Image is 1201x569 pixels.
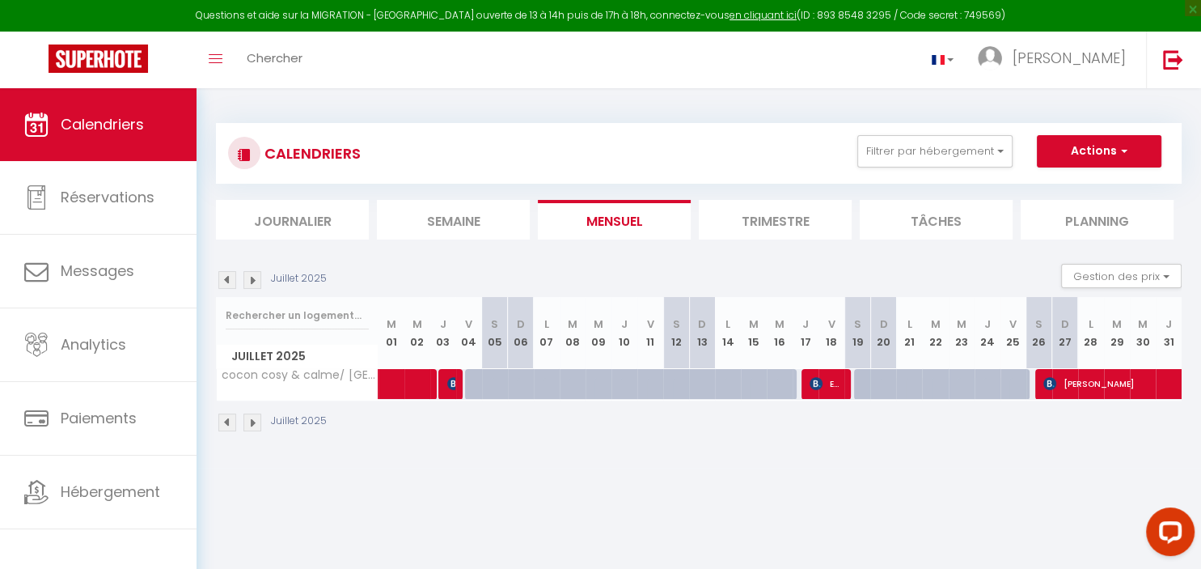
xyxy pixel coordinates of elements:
th: 11 [637,297,663,369]
th: 20 [870,297,896,369]
abbr: J [984,316,991,332]
th: 01 [378,297,404,369]
span: Chercher [247,49,302,66]
span: Calendriers [61,114,144,134]
th: 04 [456,297,482,369]
li: Mensuel [538,200,691,240]
th: 23 [949,297,975,369]
th: 28 [1078,297,1104,369]
li: Tâches [860,200,1013,240]
span: Messages [61,261,134,281]
th: 13 [689,297,715,369]
a: en cliquant ici [729,8,797,22]
abbr: L [1089,316,1093,332]
p: Juillet 2025 [271,271,327,287]
li: Journalier [216,200,369,240]
li: Trimestre [699,200,852,240]
abbr: M [1112,316,1122,332]
abbr: D [698,316,706,332]
th: 26 [1026,297,1052,369]
abbr: V [1009,316,1017,332]
th: 27 [1052,297,1078,369]
abbr: V [465,316,472,332]
span: Hiba El Ayadi [447,368,456,399]
li: Semaine [377,200,530,240]
abbr: D [1061,316,1069,332]
button: Gestion des prix [1061,264,1182,288]
img: ... [978,46,1002,70]
th: 14 [715,297,741,369]
button: Actions [1037,135,1161,168]
span: Analytics [61,334,126,355]
span: Juillet 2025 [217,345,378,368]
input: Rechercher un logement... [226,301,369,330]
th: 22 [922,297,948,369]
th: 31 [1156,297,1182,369]
a: ... [PERSON_NAME] [966,32,1146,88]
img: Super Booking [49,45,148,73]
abbr: S [491,316,498,332]
abbr: V [646,316,653,332]
abbr: L [907,316,911,332]
p: Juillet 2025 [271,414,327,429]
abbr: L [725,316,730,332]
th: 21 [896,297,922,369]
th: 24 [975,297,1000,369]
th: 03 [430,297,456,369]
abbr: J [802,316,809,332]
th: 12 [663,297,689,369]
abbr: M [775,316,784,332]
span: [PERSON_NAME] [1013,48,1126,68]
abbr: M [387,316,396,332]
abbr: M [594,316,603,332]
span: Réservations [61,187,154,207]
th: 16 [767,297,793,369]
abbr: D [517,316,525,332]
span: Hébergement [61,482,160,502]
abbr: M [1138,316,1148,332]
th: 10 [611,297,637,369]
th: 07 [534,297,560,369]
abbr: M [931,316,941,332]
abbr: M [568,316,577,332]
th: 08 [560,297,586,369]
iframe: LiveChat chat widget [1133,501,1201,569]
img: logout [1163,49,1183,70]
th: 25 [1000,297,1026,369]
abbr: D [879,316,887,332]
abbr: S [854,316,861,332]
span: Paiements [61,408,137,428]
abbr: L [544,316,549,332]
abbr: J [621,316,628,332]
abbr: V [828,316,835,332]
abbr: S [1035,316,1042,332]
th: 05 [482,297,508,369]
span: cocon cosy & calme/ [GEOGRAPHIC_DATA] [219,369,381,381]
th: 02 [404,297,430,369]
th: 09 [586,297,611,369]
th: 18 [818,297,844,369]
abbr: M [957,316,966,332]
li: Planning [1021,200,1174,240]
a: Chercher [235,32,315,88]
th: 06 [508,297,534,369]
h3: CALENDRIERS [260,135,361,172]
th: 17 [793,297,818,369]
abbr: M [412,316,422,332]
abbr: J [440,316,446,332]
button: Filtrer par hébergement [857,135,1013,168]
th: 19 [844,297,870,369]
abbr: J [1165,316,1172,332]
abbr: M [749,316,759,332]
abbr: S [673,316,680,332]
span: Empleo Hiba [810,368,844,399]
th: 15 [741,297,767,369]
th: 30 [1130,297,1156,369]
th: 29 [1104,297,1130,369]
